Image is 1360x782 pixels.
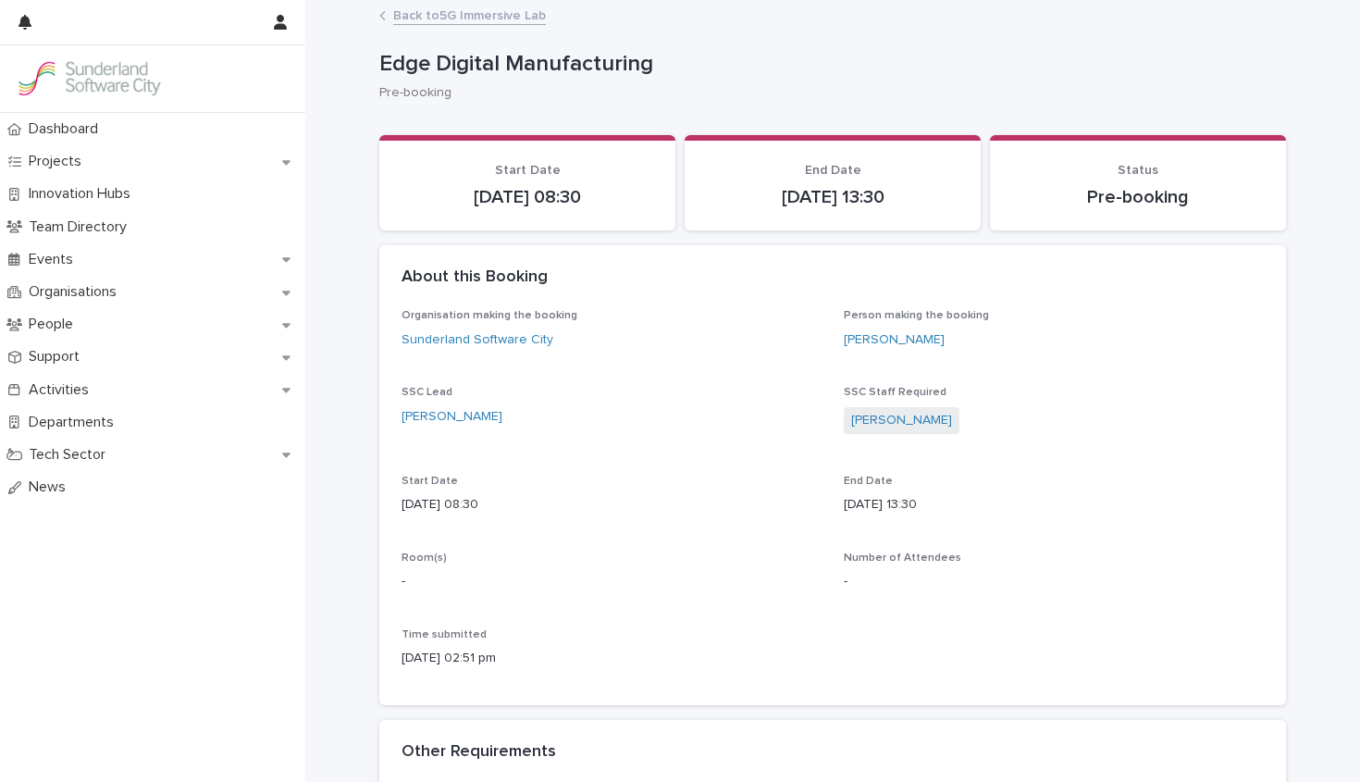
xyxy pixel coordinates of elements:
[21,218,142,236] p: Team Directory
[21,478,80,496] p: News
[21,414,129,431] p: Departments
[851,411,952,430] a: [PERSON_NAME]
[844,552,961,564] span: Number of Attendees
[21,120,113,138] p: Dashboard
[21,283,131,301] p: Organisations
[495,164,561,177] span: Start Date
[379,85,1271,101] p: Pre-booking
[402,387,452,398] span: SSC Lead
[402,649,1264,668] p: [DATE] 02:51 pm
[15,60,163,97] img: Kay6KQejSz2FjblR6DWv
[402,495,822,515] p: [DATE] 08:30
[844,572,1264,591] p: -
[844,495,1264,515] p: [DATE] 13:30
[402,629,487,640] span: Time submitted
[402,330,553,350] a: Sunderland Software City
[379,51,1279,78] p: Edge Digital Manufacturing
[21,381,104,399] p: Activities
[402,267,548,288] h2: About this Booking
[402,552,447,564] span: Room(s)
[844,476,893,487] span: End Date
[402,186,653,208] p: [DATE] 08:30
[402,476,458,487] span: Start Date
[402,407,502,427] a: [PERSON_NAME]
[1012,186,1264,208] p: Pre-booking
[21,446,120,464] p: Tech Sector
[844,310,989,321] span: Person making the booking
[844,387,946,398] span: SSC Staff Required
[21,153,96,170] p: Projects
[844,330,945,350] a: [PERSON_NAME]
[21,185,145,203] p: Innovation Hubs
[402,310,577,321] span: Organisation making the booking
[21,251,88,268] p: Events
[1118,164,1158,177] span: Status
[805,164,861,177] span: End Date
[21,348,94,366] p: Support
[21,316,88,333] p: People
[402,742,556,763] h2: Other Requirements
[707,186,958,208] p: [DATE] 13:30
[393,4,546,25] a: Back to5G Immersive Lab
[402,572,822,591] p: -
